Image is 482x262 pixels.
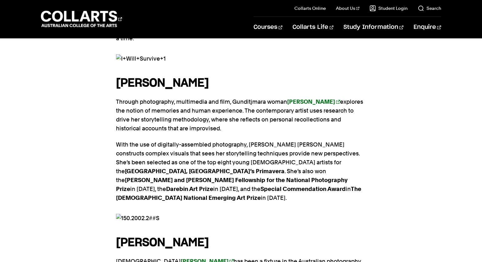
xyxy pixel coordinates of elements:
a: Courses [254,17,282,38]
a: Study Information [344,17,403,38]
img: I+Will+Survive+1 [116,54,366,63]
strong: The [DEMOGRAPHIC_DATA] National Emerging Art Prize [116,186,361,201]
strong: [PERSON_NAME] [116,237,209,248]
a: Collarts Life [292,17,333,38]
a: Enquire [414,17,441,38]
a: About Us [336,5,359,11]
a: Student Login [370,5,408,11]
strong: [PERSON_NAME] [116,77,209,89]
p: With the use of digitally-assembled photography, [PERSON_NAME] [PERSON_NAME] constructs complex v... [116,140,366,202]
p: Through photography, multimedia and film, Gunditjmara woman explores the notion of memories and h... [116,97,366,133]
a: Collarts Online [294,5,326,11]
strong: Darebin Art Prize [166,186,213,192]
strong: [PERSON_NAME] [287,98,335,105]
strong: Special Commendation Award [260,186,346,192]
a: [PERSON_NAME] [287,98,340,105]
div: Go to homepage [41,10,122,28]
a: Search [418,5,441,11]
strong: [PERSON_NAME] and [PERSON_NAME] Fellowship for the National Photography Prize [116,177,348,192]
strong: [GEOGRAPHIC_DATA], [GEOGRAPHIC_DATA]’s Primavera [125,168,285,174]
img: 150.2002.2##S [116,214,366,223]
